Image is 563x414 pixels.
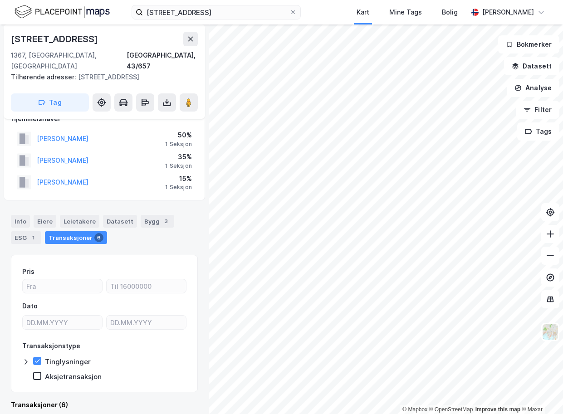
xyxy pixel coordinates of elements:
[22,301,38,312] div: Dato
[141,215,174,228] div: Bygg
[11,93,89,112] button: Tag
[162,217,171,226] div: 3
[504,57,559,75] button: Datasett
[127,50,198,72] div: [GEOGRAPHIC_DATA], 43/657
[143,5,289,19] input: Søk på adresse, matrikkel, gårdeiere, leietakere eller personer
[60,215,99,228] div: Leietakere
[11,50,127,72] div: 1367, [GEOGRAPHIC_DATA], [GEOGRAPHIC_DATA]
[517,122,559,141] button: Tags
[107,279,186,293] input: Til 16000000
[45,357,91,366] div: Tinglysninger
[103,215,137,228] div: Datasett
[507,79,559,97] button: Analyse
[11,72,191,83] div: [STREET_ADDRESS]
[498,35,559,54] button: Bokmerker
[165,173,192,184] div: 15%
[165,151,192,162] div: 35%
[34,215,56,228] div: Eiere
[45,372,102,381] div: Aksjetransaksjon
[11,73,78,81] span: Tilhørende adresser:
[482,7,534,18] div: [PERSON_NAME]
[389,7,422,18] div: Mine Tags
[516,101,559,119] button: Filter
[15,4,110,20] img: logo.f888ab2527a4732fd821a326f86c7f29.svg
[475,406,520,413] a: Improve this map
[11,32,100,46] div: [STREET_ADDRESS]
[29,233,38,242] div: 1
[402,406,427,413] a: Mapbox
[165,130,192,141] div: 50%
[165,141,192,148] div: 1 Seksjon
[11,399,198,410] div: Transaksjoner (6)
[23,279,102,293] input: Fra
[94,233,103,242] div: 6
[357,7,369,18] div: Kart
[518,370,563,414] div: Kontrollprogram for chat
[11,231,41,244] div: ESG
[165,162,192,170] div: 1 Seksjon
[542,323,559,341] img: Z
[107,316,186,329] input: DD.MM.YYYY
[165,184,192,191] div: 1 Seksjon
[22,341,80,351] div: Transaksjonstype
[45,231,107,244] div: Transaksjoner
[518,370,563,414] iframe: Chat Widget
[429,406,473,413] a: OpenStreetMap
[11,215,30,228] div: Info
[23,316,102,329] input: DD.MM.YYYY
[442,7,458,18] div: Bolig
[22,266,34,277] div: Pris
